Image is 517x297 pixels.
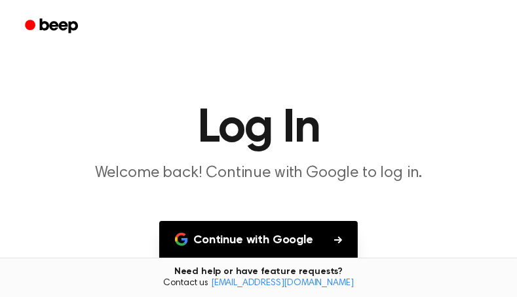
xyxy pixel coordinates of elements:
[8,278,509,290] span: Contact us
[211,279,354,288] a: [EMAIL_ADDRESS][DOMAIN_NAME]
[16,163,501,184] p: Welcome back! Continue with Google to log in.
[16,14,90,39] a: Beep
[16,105,501,152] h1: Log In
[159,221,358,260] button: Continue with Google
